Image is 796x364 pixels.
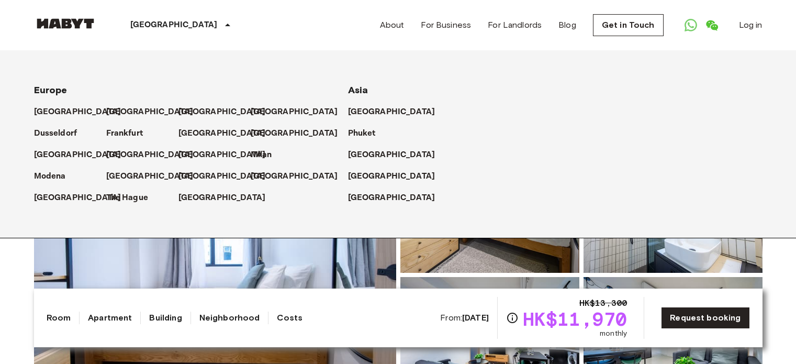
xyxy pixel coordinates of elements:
[348,106,435,118] p: [GEOGRAPHIC_DATA]
[34,106,121,118] p: [GEOGRAPHIC_DATA]
[178,127,266,140] p: [GEOGRAPHIC_DATA]
[130,19,218,31] p: [GEOGRAPHIC_DATA]
[34,127,88,140] a: Dusseldorf
[178,192,266,204] p: [GEOGRAPHIC_DATA]
[348,170,435,183] p: [GEOGRAPHIC_DATA]
[106,192,148,204] p: The Hague
[600,328,627,339] span: monthly
[178,149,266,161] p: [GEOGRAPHIC_DATA]
[440,312,489,324] span: From:
[106,170,204,183] a: [GEOGRAPHIC_DATA]
[34,149,121,161] p: [GEOGRAPHIC_DATA]
[106,127,153,140] a: Frankfurt
[251,170,338,183] p: [GEOGRAPHIC_DATA]
[34,149,132,161] a: [GEOGRAPHIC_DATA]
[178,170,266,183] p: [GEOGRAPHIC_DATA]
[739,19,763,31] a: Log in
[348,192,446,204] a: [GEOGRAPHIC_DATA]
[348,149,446,161] a: [GEOGRAPHIC_DATA]
[488,19,542,31] a: For Landlords
[149,312,182,324] a: Building
[251,106,338,118] p: [GEOGRAPHIC_DATA]
[106,149,194,161] p: [GEOGRAPHIC_DATA]
[178,149,276,161] a: [GEOGRAPHIC_DATA]
[462,313,489,323] b: [DATE]
[348,106,446,118] a: [GEOGRAPHIC_DATA]
[34,106,132,118] a: [GEOGRAPHIC_DATA]
[251,149,283,161] a: Milan
[106,106,204,118] a: [GEOGRAPHIC_DATA]
[34,18,97,29] img: Habyt
[199,312,260,324] a: Neighborhood
[178,170,276,183] a: [GEOGRAPHIC_DATA]
[106,170,194,183] p: [GEOGRAPHIC_DATA]
[506,312,519,324] svg: Check cost overview for full price breakdown. Please note that discounts apply to new joiners onl...
[680,15,701,36] a: Open WhatsApp
[34,170,76,183] a: Modena
[661,307,749,329] a: Request booking
[34,84,68,96] span: Europe
[558,19,576,31] a: Blog
[178,127,276,140] a: [GEOGRAPHIC_DATA]
[701,15,722,36] a: Open WeChat
[88,312,132,324] a: Apartment
[178,106,266,118] p: [GEOGRAPHIC_DATA]
[380,19,405,31] a: About
[251,127,349,140] a: [GEOGRAPHIC_DATA]
[251,106,349,118] a: [GEOGRAPHIC_DATA]
[34,192,132,204] a: [GEOGRAPHIC_DATA]
[593,14,664,36] a: Get in Touch
[348,192,435,204] p: [GEOGRAPHIC_DATA]
[421,19,471,31] a: For Business
[178,106,276,118] a: [GEOGRAPHIC_DATA]
[34,170,66,183] p: Modena
[106,192,159,204] a: The Hague
[178,192,276,204] a: [GEOGRAPHIC_DATA]
[47,312,71,324] a: Room
[579,297,627,310] span: HK$13,300
[348,127,376,140] p: Phuket
[106,127,143,140] p: Frankfurt
[106,106,194,118] p: [GEOGRAPHIC_DATA]
[523,310,627,328] span: HK$11,970
[348,170,446,183] a: [GEOGRAPHIC_DATA]
[34,192,121,204] p: [GEOGRAPHIC_DATA]
[348,127,386,140] a: Phuket
[251,170,349,183] a: [GEOGRAPHIC_DATA]
[106,149,204,161] a: [GEOGRAPHIC_DATA]
[251,127,338,140] p: [GEOGRAPHIC_DATA]
[277,312,302,324] a: Costs
[348,149,435,161] p: [GEOGRAPHIC_DATA]
[348,84,368,96] span: Asia
[34,127,77,140] p: Dusseldorf
[251,149,272,161] p: Milan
